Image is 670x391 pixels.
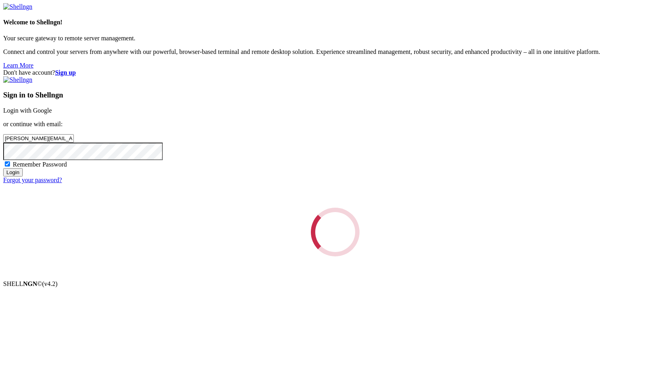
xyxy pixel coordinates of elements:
[42,280,58,287] span: 4.2.0
[23,280,38,287] b: NGN
[3,280,57,287] span: SHELL ©
[55,69,76,76] a: Sign up
[13,161,67,168] span: Remember Password
[3,107,52,114] a: Login with Google
[3,3,32,10] img: Shellngn
[3,168,23,177] input: Login
[3,48,667,56] p: Connect and control your servers from anywhere with our powerful, browser-based terminal and remo...
[3,134,74,143] input: Email address
[3,177,62,183] a: Forgot your password?
[3,35,667,42] p: Your secure gateway to remote server management.
[3,62,34,69] a: Learn More
[3,91,667,99] h3: Sign in to Shellngn
[3,19,667,26] h4: Welcome to Shellngn!
[3,76,32,83] img: Shellngn
[304,201,366,263] div: Loading...
[5,161,10,167] input: Remember Password
[3,121,667,128] p: or continue with email:
[3,69,667,76] div: Don't have account?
